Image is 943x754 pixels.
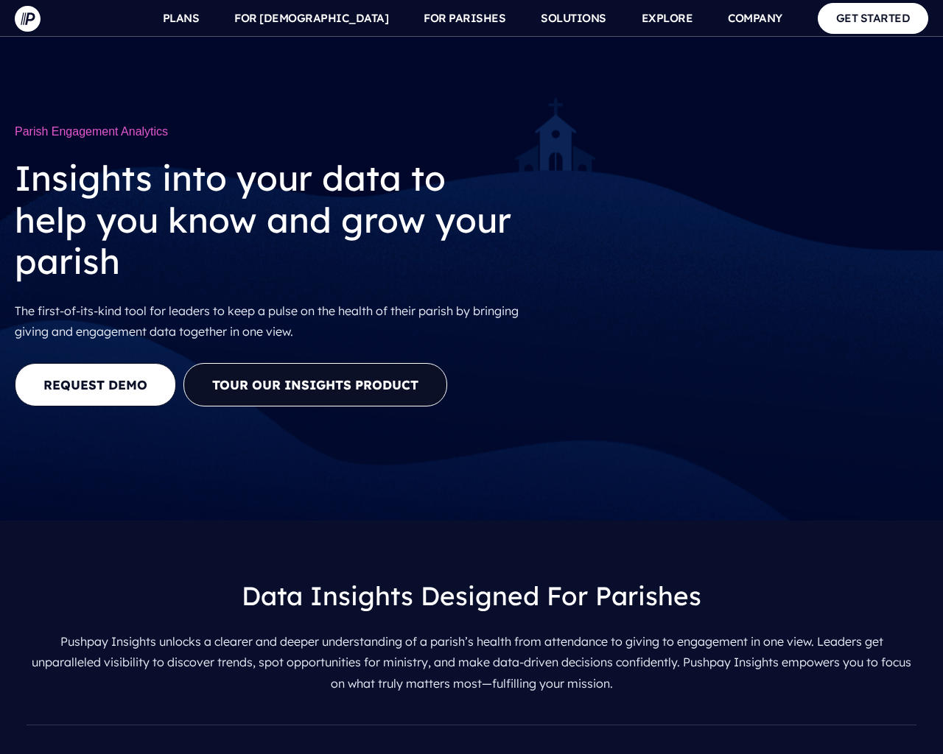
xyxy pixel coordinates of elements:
h3: Data Insights Designed For Parishes [27,568,916,625]
p: The first-of-its-kind tool for leaders to keep a pulse on the health of their parish by bringing ... [15,295,520,349]
h2: Insights into your data to help you know and grow your parish [15,146,520,294]
h1: Parish Engagement Analytics [15,118,520,146]
a: REQUEST DEMO [15,363,176,406]
a: GET STARTED [818,3,929,33]
p: Pushpay Insights unlocks a clearer and deeper understanding of a parish’s health from attendance ... [27,625,916,700]
button: Tour our Insights Product [183,363,447,406]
